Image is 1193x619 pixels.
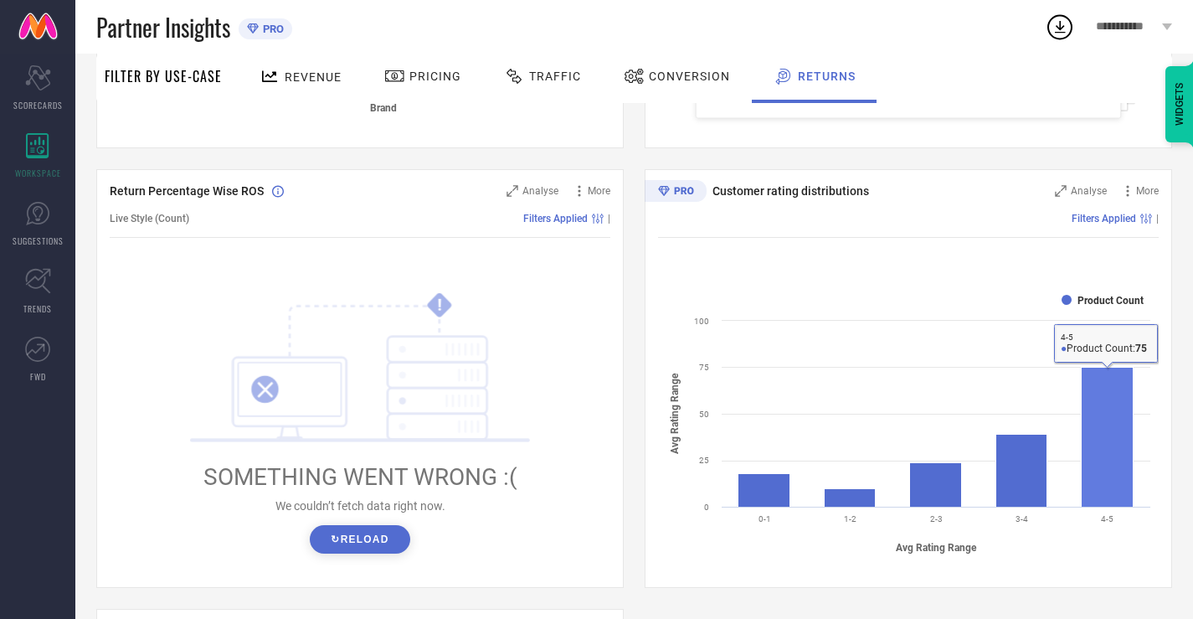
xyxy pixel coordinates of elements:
span: SUGGESTIONS [13,235,64,247]
text: 1-2 [844,514,856,524]
svg: Zoom [1055,185,1067,197]
tspan: Avg Rating Range [669,373,681,454]
span: | [608,213,610,224]
span: Filters Applied [523,213,588,224]
span: Analyse [1071,185,1107,197]
svg: Zoom [507,185,518,197]
span: | [1156,213,1159,224]
button: ↻Reload [310,525,409,554]
span: More [1136,185,1159,197]
span: Filters Applied [1072,213,1136,224]
tspan: Brand [370,102,397,114]
span: FWD [30,370,46,383]
span: Return Percentage Wise ROS [110,184,264,198]
div: Open download list [1045,12,1075,42]
span: Conversion [649,70,730,83]
text: 100 [694,317,709,326]
span: PRO [259,23,284,35]
span: Filter By Use-Case [105,66,222,86]
span: Traffic [529,70,581,83]
text: 0 [704,503,709,512]
span: Returns [798,70,856,83]
span: SOMETHING WENT WRONG :( [203,463,517,491]
text: 2-3 [930,514,943,524]
text: 50 [699,410,709,419]
span: Revenue [285,70,342,84]
tspan: ! [438,296,442,315]
text: 0-1 [758,514,771,524]
span: Pricing [409,70,461,83]
span: Partner Insights [96,10,230,44]
tspan: Avg Rating Range [896,542,977,554]
span: We couldn’t fetch data right now. [275,499,445,513]
span: Customer rating distributions [712,184,869,198]
text: Product Count [1077,295,1144,307]
span: SCORECARDS [13,99,63,111]
span: TRENDS [23,302,52,315]
text: 4-5 [1101,514,1113,524]
span: More [588,185,610,197]
span: WORKSPACE [15,167,61,179]
span: Live Style (Count) [110,213,189,224]
span: Analyse [522,185,558,197]
text: 25 [699,456,709,465]
text: 75 [699,363,709,372]
text: 3-4 [1016,514,1028,524]
div: Premium [645,180,707,205]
